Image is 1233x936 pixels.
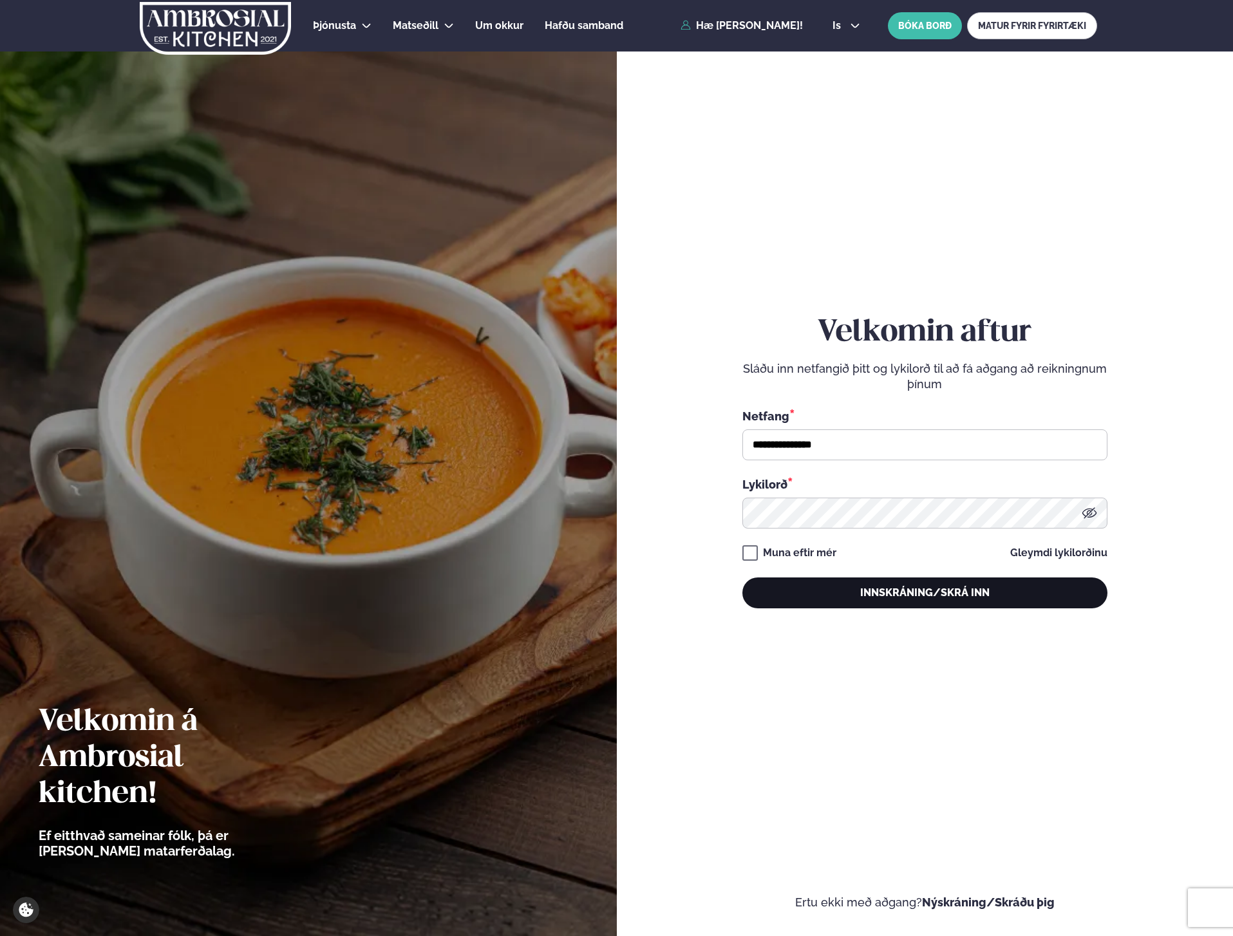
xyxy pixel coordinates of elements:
div: Netfang [742,407,1107,424]
a: Nýskráning/Skráðu þig [922,895,1055,909]
a: Matseðill [393,18,438,33]
p: Sláðu inn netfangið þitt og lykilorð til að fá aðgang að reikningnum þínum [742,361,1107,392]
a: MATUR FYRIR FYRIRTÆKI [967,12,1097,39]
h2: Velkomin aftur [742,315,1107,351]
button: Innskráning/Skrá inn [742,577,1107,608]
span: Hafðu samband [545,19,623,32]
span: Um okkur [475,19,523,32]
a: Gleymdi lykilorðinu [1010,548,1107,558]
a: Hafðu samband [545,18,623,33]
img: logo [138,2,292,55]
h2: Velkomin á Ambrosial kitchen! [39,704,306,812]
button: BÓKA BORÐ [888,12,962,39]
div: Lykilorð [742,476,1107,492]
a: Þjónusta [313,18,356,33]
p: Ertu ekki með aðgang? [655,895,1195,910]
span: Matseðill [393,19,438,32]
span: Þjónusta [313,19,356,32]
a: Um okkur [475,18,523,33]
span: is [833,21,845,31]
a: Cookie settings [13,897,39,923]
p: Ef eitthvað sameinar fólk, þá er [PERSON_NAME] matarferðalag. [39,828,306,859]
a: Hæ [PERSON_NAME]! [681,20,803,32]
button: is [822,21,871,31]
